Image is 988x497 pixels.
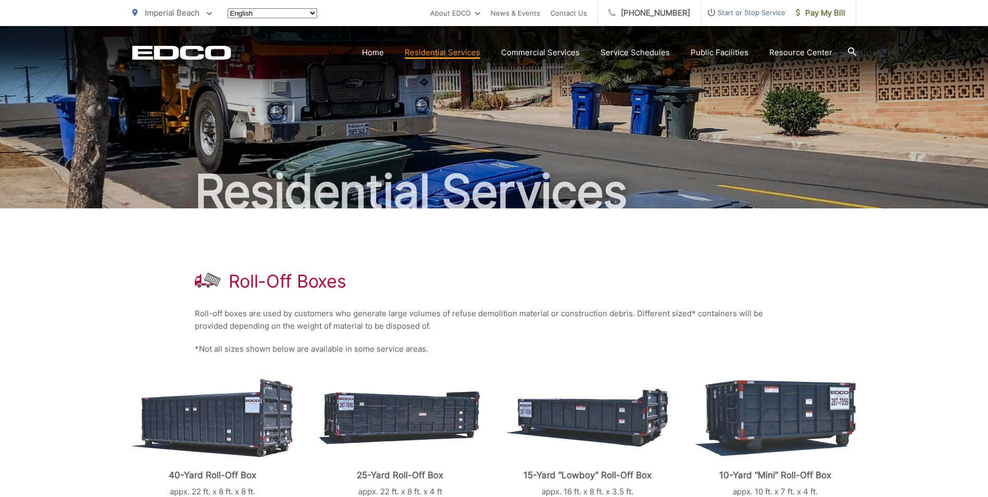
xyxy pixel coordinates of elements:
a: Home [362,46,384,59]
img: roll-off-lowboy.png [507,389,668,447]
a: Public Facilities [691,46,748,59]
p: Roll-off boxes are used by customers who generate large volumes of refuse demolition material or ... [195,307,794,332]
a: Resource Center [769,46,832,59]
a: About EDCO [430,7,480,19]
img: roll-off-40-yard.png [132,379,293,457]
a: Service Schedules [601,46,670,59]
p: *Not all sizes shown below are available in some service areas. [195,343,794,355]
a: News & Events [491,7,540,19]
a: Contact Us [551,7,587,19]
img: roll-off-25-yard.png [319,391,481,444]
p: 10-Yard “Mini” Roll-Off Box [694,470,856,480]
a: EDCD logo. Return to the homepage. [132,45,231,60]
h2: Residential Services [132,166,856,218]
a: Residential Services [405,46,480,59]
img: roll-off-mini.png [695,380,856,456]
span: Imperial Beach [145,8,199,18]
p: 25-Yard Roll-Off Box [319,470,481,480]
select: Select a language [228,8,317,18]
span: Pay My Bill [796,7,845,19]
p: 40-Yard Roll-Off Box [132,470,294,480]
a: Commercial Services [501,46,580,59]
h1: Roll-Off Boxes [229,271,346,292]
p: 15-Yard “Lowboy” Roll-Off Box [507,470,668,480]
